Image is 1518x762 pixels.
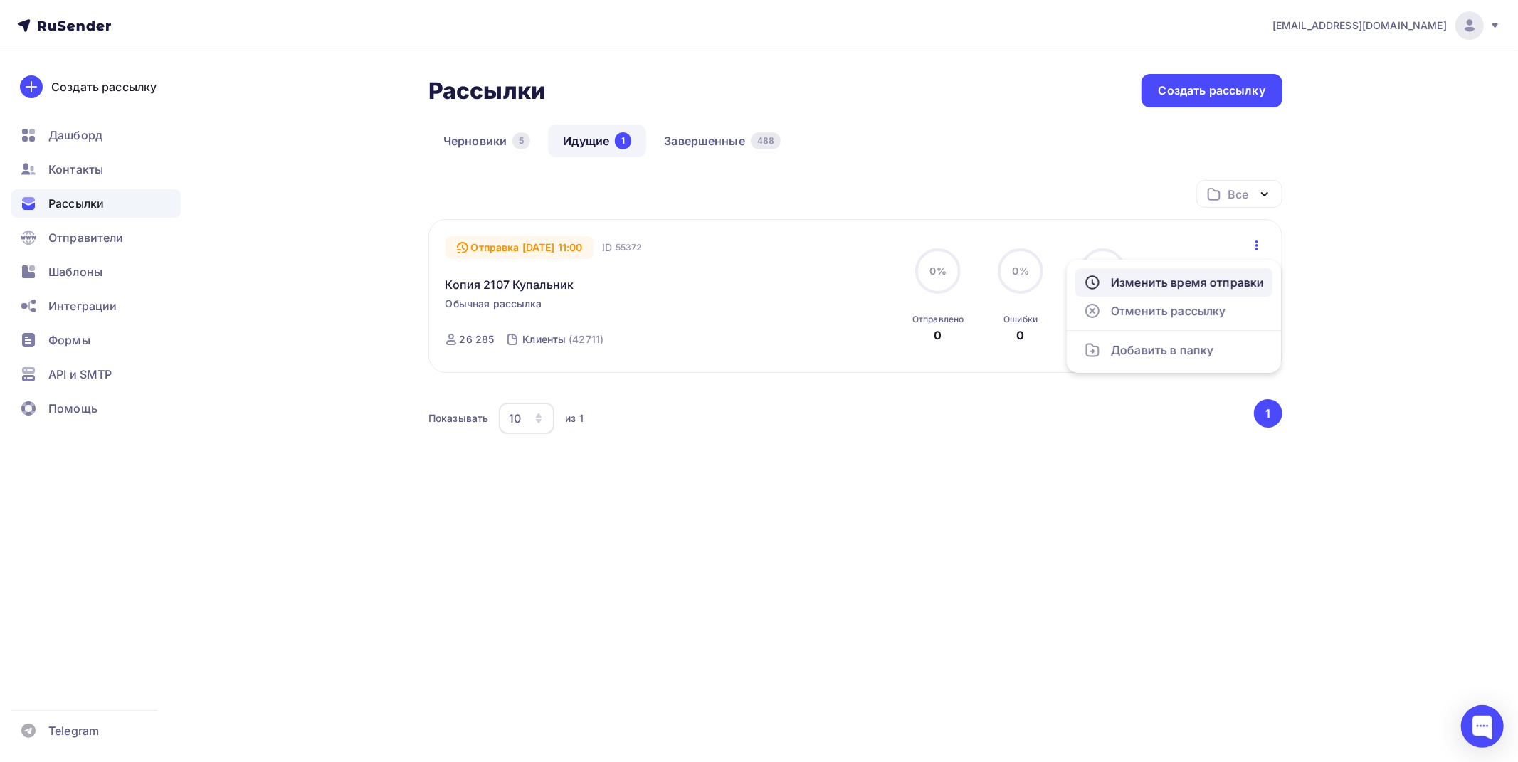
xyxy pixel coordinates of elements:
[11,121,181,149] a: Дашборд
[11,258,181,286] a: Шаблоны
[522,332,566,346] div: Клиенты
[11,326,181,354] a: Формы
[1254,399,1282,428] button: Go to page 1
[1272,18,1447,33] span: [EMAIL_ADDRESS][DOMAIN_NAME]
[48,127,102,144] span: Дашборд
[751,132,781,149] div: 488
[615,132,631,149] div: 1
[616,240,642,255] span: 55372
[934,327,942,344] div: 0
[1228,186,1248,203] div: Все
[48,263,102,280] span: Шаблоны
[1013,265,1029,277] span: 0%
[48,297,117,314] span: Интеграции
[48,722,99,739] span: Telegram
[512,132,530,149] div: 5
[446,297,542,311] span: Обычная рассылка
[48,161,103,178] span: Контакты
[912,314,964,325] div: Отправлено
[446,276,574,293] a: Копия 2107 Купальник
[428,77,545,105] h2: Рассылки
[48,400,97,417] span: Помощь
[1272,11,1501,40] a: [EMAIL_ADDRESS][DOMAIN_NAME]
[1084,302,1264,319] div: Отменить рассылку
[548,125,646,157] a: Идущие1
[51,78,157,95] div: Создать рассылку
[1084,342,1264,359] div: Добавить в папку
[428,411,488,425] div: Показывать
[1252,399,1283,428] ul: Pagination
[521,328,605,351] a: Клиенты (42711)
[48,332,90,349] span: Формы
[1159,83,1265,99] div: Создать рассылку
[649,125,796,157] a: Завершенные488
[509,410,521,427] div: 10
[565,411,584,425] div: из 1
[930,265,947,277] span: 0%
[569,332,603,346] div: (42711)
[446,236,594,259] div: Отправка [DATE] 11:00
[11,189,181,218] a: Рассылки
[1003,314,1038,325] div: Ошибки
[498,402,555,435] button: 10
[460,332,495,346] div: 26 285
[48,195,104,212] span: Рассылки
[48,366,112,383] span: API и SMTP
[1196,180,1282,208] button: Все
[11,155,181,184] a: Контакты
[428,125,545,157] a: Черновики5
[1017,327,1025,344] div: 0
[48,229,124,246] span: Отправители
[1084,274,1264,291] div: Изменить время отправки
[602,240,612,255] span: ID
[11,223,181,252] a: Отправители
